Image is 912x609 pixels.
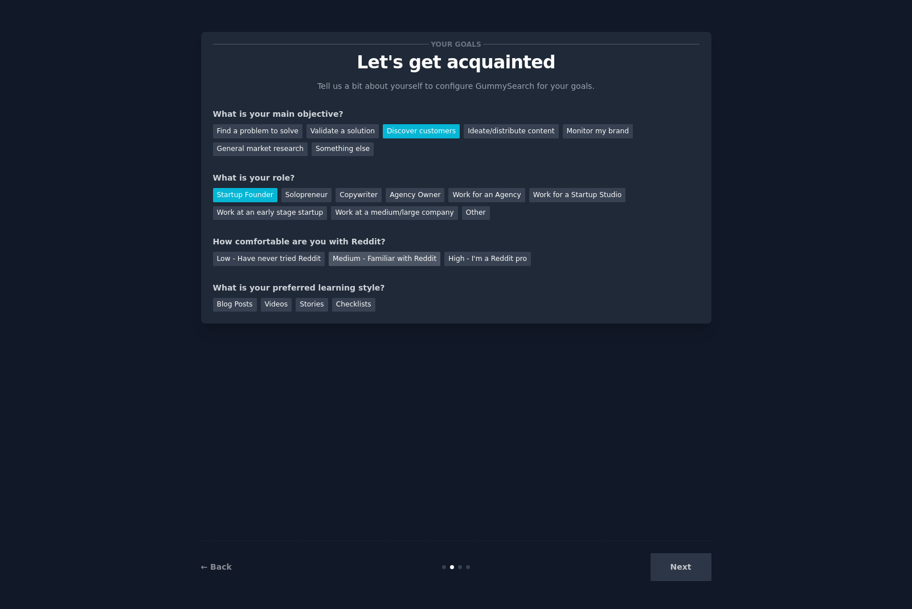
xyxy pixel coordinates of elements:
p: Tell us a bit about yourself to configure GummySearch for your goals. [313,80,600,92]
div: Checklists [332,298,375,312]
div: Ideate/distribute content [464,124,558,138]
div: Work for a Startup Studio [529,188,625,202]
div: Low - Have never tried Reddit [213,252,325,266]
div: Work for an Agency [448,188,525,202]
div: Work at a medium/large company [331,206,457,220]
div: Find a problem to solve [213,124,302,138]
span: Your goals [429,38,484,50]
div: Work at an early stage startup [213,206,328,220]
div: Other [462,206,490,220]
a: ← Back [201,562,232,571]
div: Discover customers [383,124,460,138]
div: Something else [312,142,374,157]
div: Videos [261,298,292,312]
div: Medium - Familiar with Reddit [329,252,440,266]
div: General market research [213,142,308,157]
div: Startup Founder [213,188,277,202]
div: How comfortable are you with Reddit? [213,236,700,248]
div: Agency Owner [386,188,444,202]
div: High - I'm a Reddit pro [444,252,531,266]
div: Copywriter [336,188,382,202]
div: Monitor my brand [563,124,633,138]
div: What is your role? [213,172,700,184]
div: Stories [296,298,328,312]
div: What is your main objective? [213,108,700,120]
div: Solopreneur [281,188,332,202]
div: Validate a solution [306,124,379,138]
div: Blog Posts [213,298,257,312]
div: What is your preferred learning style? [213,282,700,294]
p: Let's get acquainted [213,52,700,72]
